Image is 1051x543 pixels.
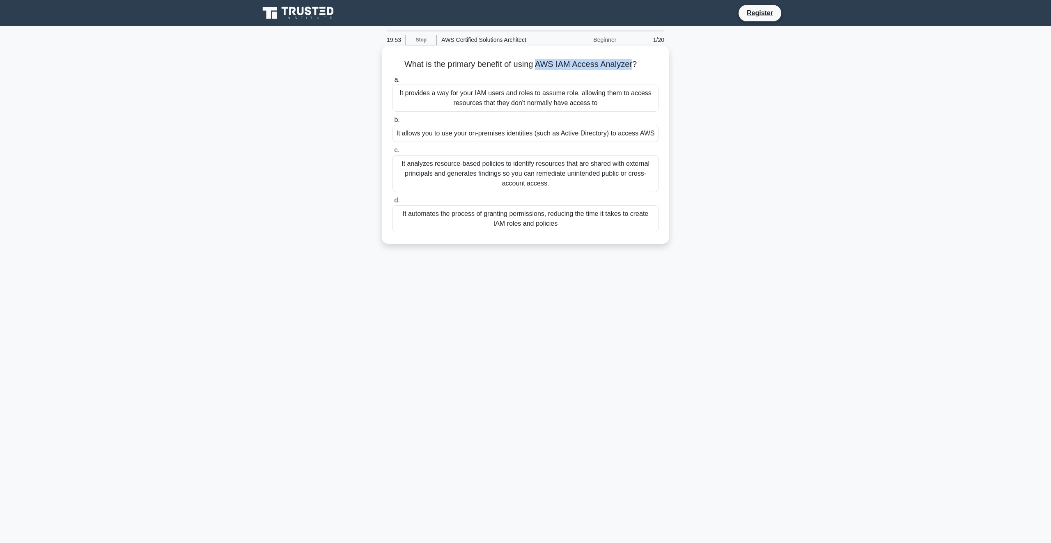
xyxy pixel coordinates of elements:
[392,155,659,192] div: It analyzes resource-based policies to identify resources that are shared with external principal...
[406,35,436,45] a: Stop
[621,32,669,48] div: 1/20
[392,59,659,70] h5: What is the primary benefit of using AWS IAM Access Analyzer?
[394,76,399,83] span: a.
[394,116,399,123] span: b.
[392,205,659,232] div: It automates the process of granting permissions, reducing the time it takes to create IAM roles ...
[392,125,659,142] div: It allows you to use your on-premises identities (such as Active Directory) to access AWS
[392,85,659,112] div: It provides a way for your IAM users and roles to assume role, allowing them to access resources ...
[436,32,549,48] div: AWS Certified Solutions Architect
[382,32,406,48] div: 19:53
[394,147,399,154] span: c.
[549,32,621,48] div: Beginner
[742,8,778,18] a: Register
[394,197,399,204] span: d.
